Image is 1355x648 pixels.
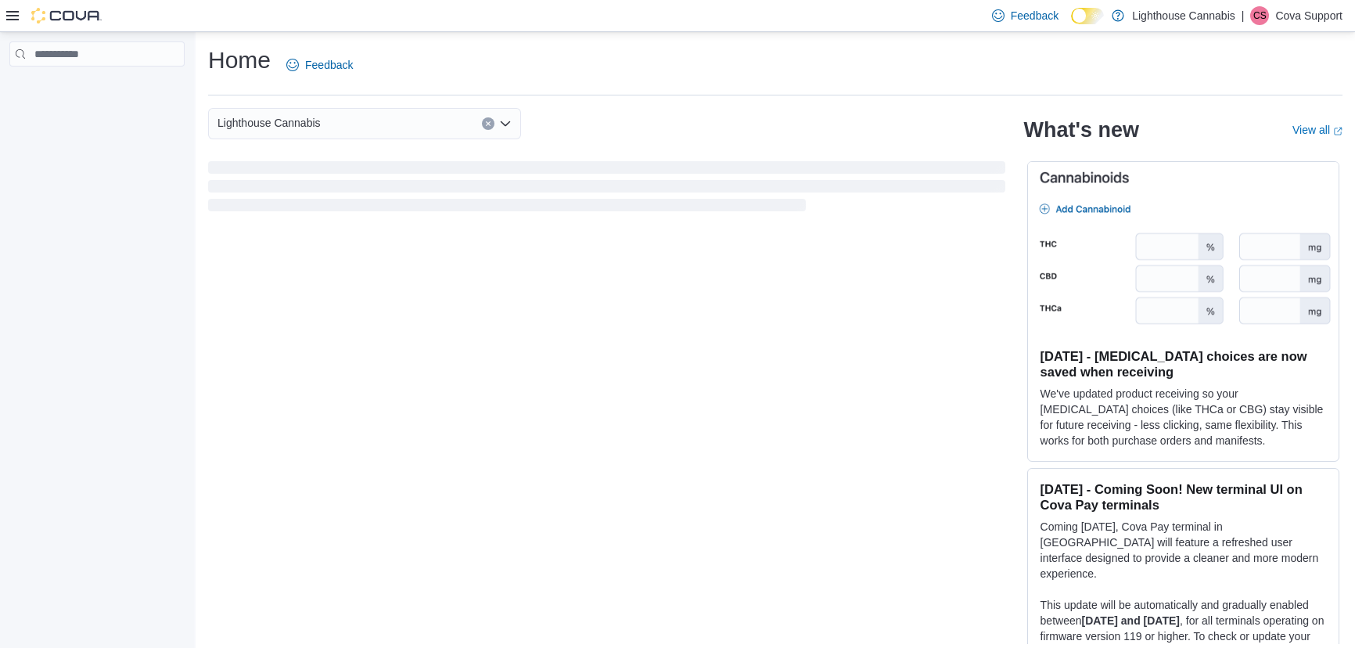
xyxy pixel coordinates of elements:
h2: What's new [1024,117,1139,142]
h3: [DATE] - Coming Soon! New terminal UI on Cova Pay terminals [1041,481,1326,513]
input: Dark Mode [1071,8,1104,24]
button: Clear input [482,117,494,130]
p: Cova Support [1275,6,1342,25]
span: CS [1253,6,1267,25]
a: Feedback [280,49,359,81]
p: Coming [DATE], Cova Pay terminal in [GEOGRAPHIC_DATA] will feature a refreshed user interface des... [1041,519,1326,581]
h1: Home [208,45,271,76]
span: Lighthouse Cannabis [217,113,321,132]
h3: [DATE] - [MEDICAL_DATA] choices are now saved when receiving [1041,348,1326,380]
p: We've updated product receiving so your [MEDICAL_DATA] choices (like THCa or CBG) stay visible fo... [1041,386,1326,448]
p: | [1242,6,1245,25]
strong: [DATE] and [DATE] [1082,614,1180,627]
span: Feedback [1011,8,1058,23]
span: Dark Mode [1071,24,1072,25]
div: Cova Support [1250,6,1269,25]
button: Open list of options [499,117,512,130]
a: View allExternal link [1292,124,1342,136]
span: Feedback [305,57,353,73]
svg: External link [1333,127,1342,136]
nav: Complex example [9,70,185,107]
span: Loading [208,164,1005,214]
img: Cova [31,8,102,23]
p: Lighthouse Cannabis [1132,6,1235,25]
